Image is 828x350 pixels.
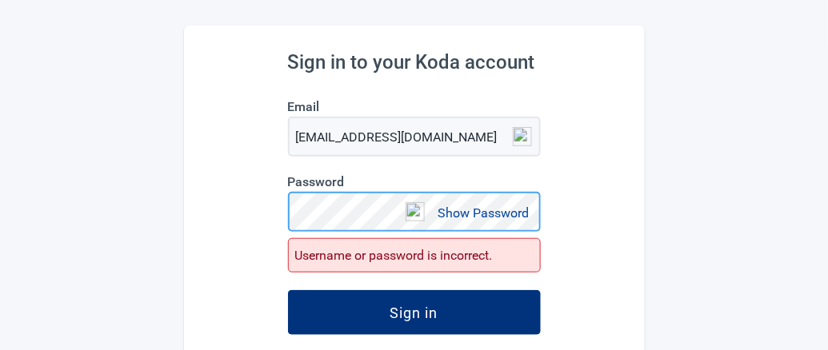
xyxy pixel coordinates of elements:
[434,202,534,224] button: Show Password
[406,202,425,221] img: npw-badge-icon-locked.svg
[288,238,541,272] div: Username or password is incorrect.
[288,174,541,189] label: Password
[288,99,541,114] label: Email
[513,127,532,146] img: npw-badge-icon-locked.svg
[390,304,438,320] div: Sign in
[288,51,541,74] h2: Sign in to your Koda account
[288,290,541,335] button: Sign in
